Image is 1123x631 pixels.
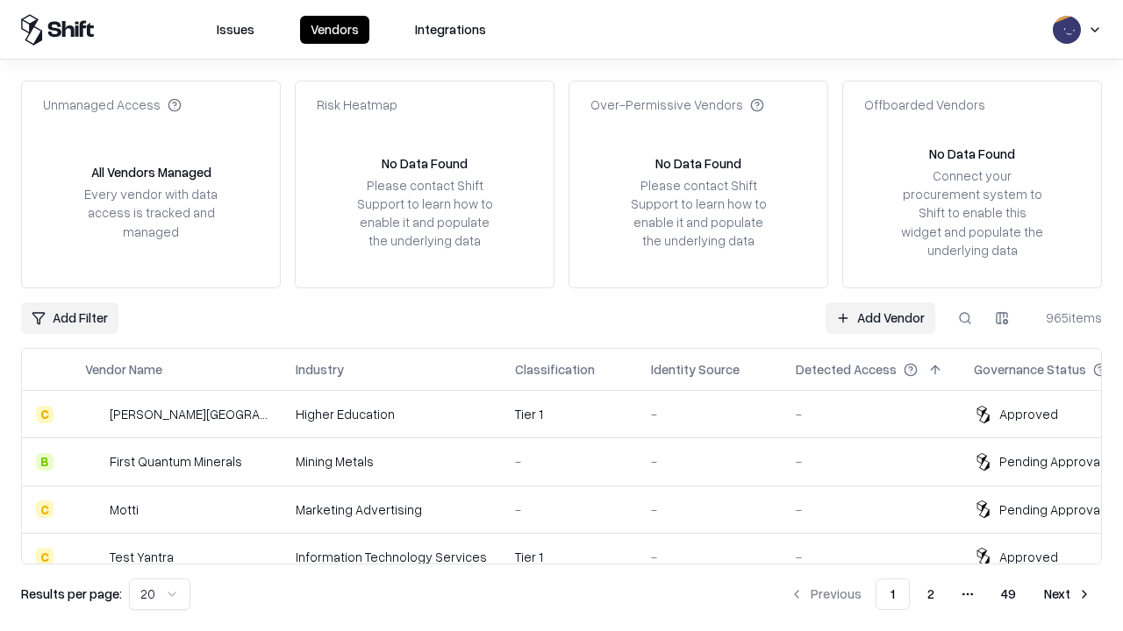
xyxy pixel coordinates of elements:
[78,185,224,240] div: Every vendor with data access is tracked and managed
[913,578,948,610] button: 2
[85,453,103,471] img: First Quantum Minerals
[110,548,174,566] div: Test Yantra
[796,500,946,519] div: -
[36,500,54,518] div: C
[206,16,265,44] button: Issues
[91,163,211,181] div: All Vendors Managed
[876,578,910,610] button: 1
[21,302,118,334] button: Add Filter
[651,452,768,471] div: -
[651,360,740,379] div: Identity Source
[352,176,497,251] div: Please contact Shift Support to learn how to enable it and populate the underlying data
[655,154,741,173] div: No Data Found
[317,96,397,114] div: Risk Heatmap
[515,452,623,471] div: -
[651,405,768,423] div: -
[36,548,54,565] div: C
[110,452,242,471] div: First Quantum Minerals
[987,578,1030,610] button: 49
[779,578,1102,610] nav: pagination
[300,16,369,44] button: Vendors
[296,360,344,379] div: Industry
[36,453,54,471] div: B
[796,405,946,423] div: -
[796,548,946,566] div: -
[1034,578,1102,610] button: Next
[590,96,764,114] div: Over-Permissive Vendors
[999,548,1058,566] div: Approved
[85,500,103,518] img: Motti
[110,500,139,519] div: Motti
[651,548,768,566] div: -
[515,360,595,379] div: Classification
[110,405,268,423] div: [PERSON_NAME][GEOGRAPHIC_DATA]
[21,585,122,603] p: Results per page:
[296,405,487,423] div: Higher Education
[796,360,897,379] div: Detected Access
[85,548,103,565] img: Test Yantra
[382,154,468,173] div: No Data Found
[43,96,182,114] div: Unmanaged Access
[899,167,1045,259] div: Connect your procurement system to Shift to enable this widget and populate the underlying data
[36,406,54,423] div: C
[651,500,768,519] div: -
[999,452,1103,471] div: Pending Approval
[296,548,487,566] div: Information Technology Services
[404,16,497,44] button: Integrations
[1032,308,1102,327] div: 965 items
[929,145,1015,163] div: No Data Found
[864,96,985,114] div: Offboarded Vendors
[296,500,487,519] div: Marketing Advertising
[515,405,623,423] div: Tier 1
[974,360,1086,379] div: Governance Status
[85,406,103,423] img: Reichman University
[515,548,623,566] div: Tier 1
[626,176,771,251] div: Please contact Shift Support to learn how to enable it and populate the underlying data
[999,500,1103,519] div: Pending Approval
[296,452,487,471] div: Mining Metals
[796,452,946,471] div: -
[826,302,935,334] a: Add Vendor
[515,500,623,519] div: -
[85,360,162,379] div: Vendor Name
[999,405,1058,423] div: Approved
